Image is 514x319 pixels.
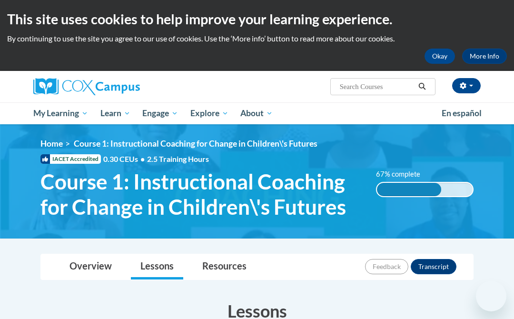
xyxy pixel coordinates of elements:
span: 0.30 CEUs [103,154,147,164]
div: Main menu [26,102,488,124]
a: More Info [462,49,507,64]
button: Feedback [365,259,408,274]
a: Resources [193,254,256,279]
a: My Learning [27,102,94,124]
a: Cox Campus [33,78,173,95]
span: My Learning [33,108,88,119]
p: By continuing to use the site you agree to our use of cookies. Use the ‘More info’ button to read... [7,33,507,44]
a: Overview [60,254,121,279]
a: Home [40,139,63,149]
a: Explore [184,102,235,124]
img: Cox Campus [33,78,140,95]
span: Course 1: Instructional Coaching for Change in Children\'s Futures [40,169,362,219]
button: Account Settings [452,78,481,93]
span: 2.5 Training Hours [147,154,209,163]
button: Okay [425,49,455,64]
span: • [140,154,145,163]
span: Learn [100,108,130,119]
span: IACET Accredited [40,154,101,164]
span: Explore [190,108,228,119]
a: Learn [94,102,137,124]
span: En español [442,108,482,118]
label: 67% complete [376,169,431,179]
input: Search Courses [339,81,415,92]
button: Search [415,81,429,92]
span: Engage [142,108,178,119]
a: En español [435,103,488,123]
iframe: Button to launch messaging window [476,281,506,311]
span: About [240,108,273,119]
a: About [235,102,279,124]
button: Transcript [411,259,456,274]
div: 67% complete [377,183,441,196]
span: Course 1: Instructional Coaching for Change in Children\'s Futures [74,139,317,149]
a: Lessons [131,254,183,279]
h2: This site uses cookies to help improve your learning experience. [7,10,507,29]
a: Engage [136,102,184,124]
